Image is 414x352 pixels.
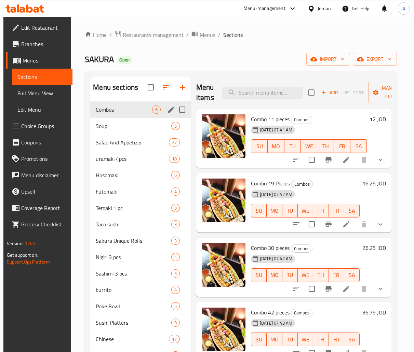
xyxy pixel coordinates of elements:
span: SA [347,206,357,216]
span: Menus [200,31,215,39]
div: items [169,335,180,343]
span: Combos [291,245,312,253]
button: sort-choices [288,216,305,233]
span: MO [270,141,281,151]
span: Select section first [340,87,368,98]
button: SU [251,139,268,153]
div: items [171,269,180,278]
button: FR [329,268,344,282]
span: Coupons [21,138,67,146]
span: Chinese [96,335,169,343]
span: SAKURA [85,52,114,67]
div: items [171,220,180,228]
span: SU [254,141,265,151]
button: import [306,53,350,66]
button: export [353,53,397,66]
input: search [222,87,303,99]
button: FR [334,139,350,153]
div: items [171,171,180,179]
h2: Menu sections [93,82,138,93]
div: Sushi Platters9 [90,314,191,331]
button: FR [329,333,344,346]
span: Upsell [21,187,67,196]
li: / [218,31,221,39]
span: FR [332,270,342,280]
div: Poke Bowl [96,302,171,310]
button: Branch-specific-item [320,281,337,297]
a: Branches [6,36,72,52]
span: Sushi Platters [96,319,171,327]
div: Futomaki4 [90,183,191,200]
span: Select all sections [144,80,158,95]
span: Hosomaki [96,171,171,179]
span: Salad And Appetizer [96,138,169,146]
span: TU [285,270,295,280]
div: Soup5 [90,118,191,134]
a: Promotions [6,151,72,167]
div: Futomaki [96,187,171,196]
span: Taco sushi [96,220,171,228]
button: MO [267,204,282,217]
button: TU [282,204,298,217]
img: Combo 42 pieces [202,308,245,351]
span: TU [285,206,295,216]
button: SU [251,204,267,217]
button: sort-choices [288,152,305,168]
div: uramaki 4pcs18 [90,151,191,167]
span: Soup [96,122,171,130]
span: Select to update [305,153,319,167]
span: Sashimi 3 pcs [96,269,171,278]
span: Open [117,57,132,63]
span: Sections [17,73,67,81]
li: / [109,31,112,39]
button: MO [268,139,284,153]
svg: Show Choices [376,285,385,293]
span: Sections [223,31,243,39]
button: SA [350,139,367,153]
div: items [171,237,180,245]
span: Manage items [374,84,409,101]
span: Get support on: [7,251,38,259]
span: Temaki 1 pc [96,204,171,212]
a: Edit Menu [12,101,72,118]
span: Add item [319,87,340,98]
button: WE [298,204,313,217]
div: Poke Bowl5 [90,298,191,314]
span: FR [337,141,348,151]
span: 5 [172,123,179,129]
span: SA [347,335,357,344]
h2: Menu items [196,82,214,103]
a: Edit menu item [342,285,350,293]
a: Support.OpsPlatform [7,257,50,266]
div: items [171,302,180,310]
span: Edit Menu [17,105,67,114]
span: SU [254,206,264,216]
span: MO [269,206,279,216]
div: Nigiri 3 pcs4 [90,249,191,265]
span: uramaki 4pcs [96,155,169,163]
span: [DATE] 07:43 AM [257,320,295,326]
span: A [402,5,405,12]
button: TH [317,139,334,153]
button: TU [284,139,301,153]
span: TH [316,270,326,280]
span: Nigiri 3 pcs [96,253,171,261]
button: WE [301,139,317,153]
span: export [358,55,391,64]
button: MO [267,268,282,282]
div: items [171,286,180,294]
span: WE [301,335,310,344]
a: Choice Groups [6,118,72,134]
a: Coverage Report [6,200,72,216]
a: Sections [12,69,72,85]
span: Select to update [305,217,319,231]
span: SU [254,335,264,344]
button: show more [372,152,389,168]
img: Combo 30 pieces [202,243,245,287]
svg: Show Choices [376,156,385,164]
span: Branches [21,40,67,48]
span: Combos [292,180,312,188]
